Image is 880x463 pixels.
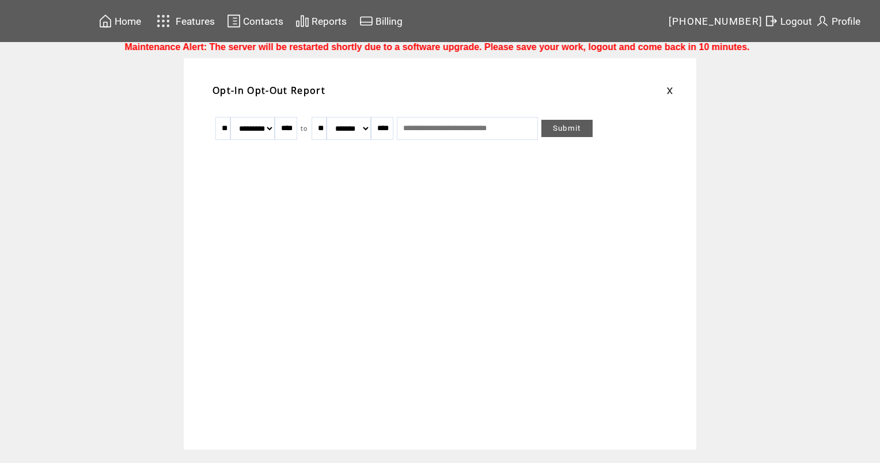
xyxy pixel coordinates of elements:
span: Contacts [243,16,283,27]
img: home.svg [98,14,112,28]
span: Logout [780,16,812,27]
a: Profile [814,12,862,30]
span: [PHONE_NUMBER] [669,16,763,27]
img: exit.svg [764,14,778,28]
a: Reports [294,12,348,30]
img: creidtcard.svg [359,14,373,28]
img: profile.svg [815,14,829,28]
span: Opt-In Opt-Out Report [213,84,325,97]
span: Billing [375,16,403,27]
img: contacts.svg [227,14,241,28]
img: chart.svg [295,14,309,28]
a: Contacts [225,12,285,30]
span: Profile [832,16,860,27]
a: Billing [358,12,404,30]
span: Reports [312,16,347,27]
a: Logout [763,12,814,30]
a: Features [151,10,217,32]
a: Home [97,12,143,30]
span: Home [115,16,141,27]
a: Submit [541,120,593,137]
img: features.svg [153,12,173,31]
span: Features [176,16,215,27]
span: to [301,124,308,132]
